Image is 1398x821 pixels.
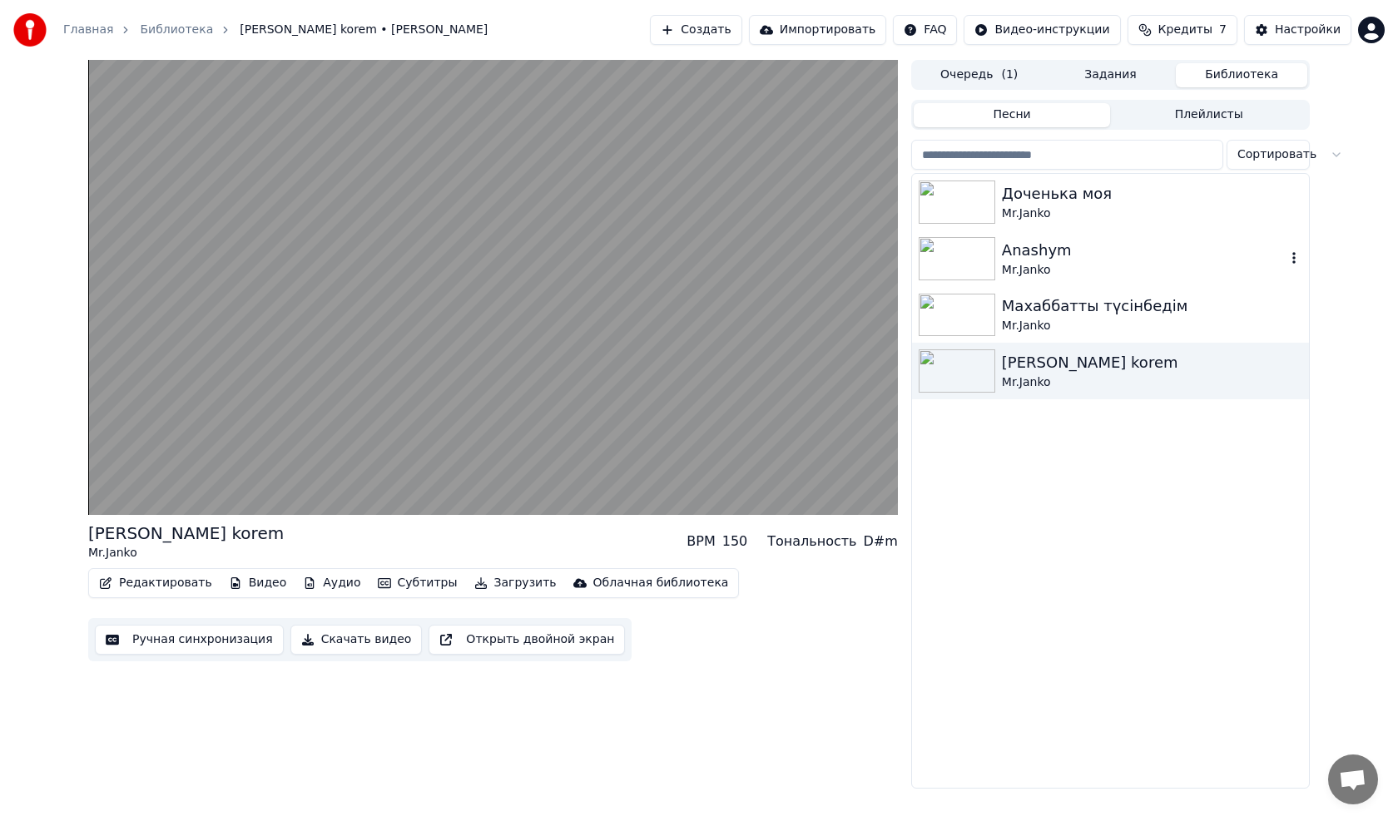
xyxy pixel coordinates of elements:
button: Библиотека [1176,63,1307,87]
div: Махаббатты түсінбедім [1002,294,1302,318]
button: Создать [650,15,741,45]
div: Тональность [767,532,856,551]
img: youka [13,13,47,47]
button: FAQ [893,15,957,45]
div: 150 [722,532,748,551]
span: ( 1 ) [1001,67,1018,83]
button: Редактировать [92,571,219,595]
span: Кредиты [1158,22,1212,38]
button: Субтитры [371,571,464,595]
div: D#m [864,532,898,551]
button: Открыть двойной экран [429,625,625,655]
a: Библиотека [140,22,213,38]
div: Облачная библиотека [593,575,729,591]
div: Mr.Janko [1002,205,1302,222]
div: [PERSON_NAME] korem [1002,351,1302,374]
button: Загрузить [468,571,563,595]
span: 7 [1219,22,1227,38]
span: [PERSON_NAME] korem • [PERSON_NAME] [240,22,488,38]
div: Mr.Janko [88,545,284,561]
button: Импортировать [749,15,887,45]
div: Mr.Janko [1002,374,1302,391]
div: [PERSON_NAME] korem [88,522,284,545]
button: Видео-инструкции [964,15,1120,45]
div: BPM [687,532,715,551]
button: Песни [914,103,1111,127]
div: Mr.Janko [1002,318,1302,334]
button: Кредиты7 [1128,15,1237,45]
button: Плейлисты [1110,103,1307,127]
button: Аудио [296,571,367,595]
button: Задания [1045,63,1177,87]
div: Mr.Janko [1002,262,1286,279]
button: Настройки [1244,15,1351,45]
button: Очередь [914,63,1045,87]
nav: breadcrumb [63,22,488,38]
div: Anashym [1002,239,1286,262]
button: Скачать видео [290,625,423,655]
a: Главная [63,22,113,38]
span: Сортировать [1237,146,1316,163]
button: Ручная синхронизация [95,625,284,655]
button: Видео [222,571,294,595]
div: Открытый чат [1328,754,1378,804]
div: Доченька моя [1002,182,1302,205]
div: Настройки [1275,22,1341,38]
